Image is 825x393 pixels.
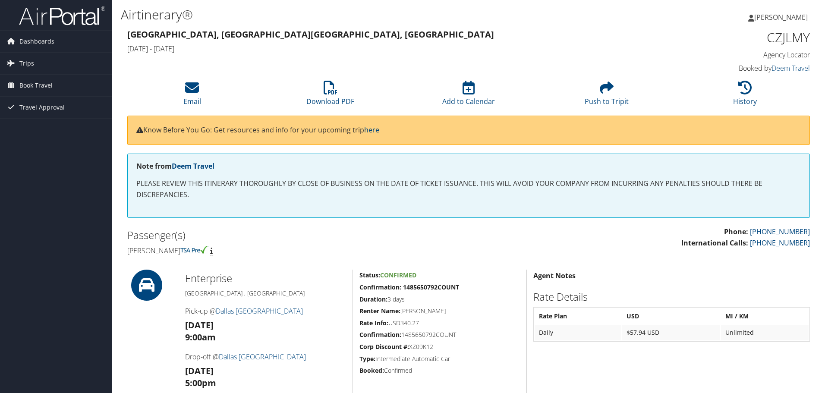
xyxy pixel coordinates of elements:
[359,355,520,363] h5: Intermediate Automatic Car
[185,331,216,343] strong: 9:00am
[19,31,54,52] span: Dashboards
[127,246,462,255] h4: [PERSON_NAME]
[219,352,306,362] a: Dallas [GEOGRAPHIC_DATA]
[216,306,303,316] a: Dallas [GEOGRAPHIC_DATA]
[364,125,379,135] a: here
[359,366,384,374] strong: Booked:
[754,13,808,22] span: [PERSON_NAME]
[359,319,388,327] strong: Rate Info:
[121,6,585,24] h1: Airtinerary®
[136,125,801,136] p: Know Before You Go: Get resources and info for your upcoming trip
[724,227,748,236] strong: Phone:
[535,325,621,340] td: Daily
[185,352,346,362] h4: Drop-off @
[19,6,105,26] img: airportal-logo.png
[649,50,810,60] h4: Agency Locator
[721,308,809,324] th: MI / KM
[359,307,400,315] strong: Renter Name:
[19,53,34,74] span: Trips
[185,319,214,331] strong: [DATE]
[359,366,520,375] h5: Confirmed
[127,44,636,53] h4: [DATE] - [DATE]
[359,295,387,303] strong: Duration:
[622,308,720,324] th: USD
[185,365,214,377] strong: [DATE]
[185,306,346,316] h4: Pick-up @
[306,85,354,106] a: Download PDF
[19,97,65,118] span: Travel Approval
[185,377,216,389] strong: 5:00pm
[359,343,520,351] h5: XZ09K12
[380,271,416,279] span: Confirmed
[359,330,520,339] h5: 1485650792COUNT
[359,283,459,291] strong: Confirmation: 1485650792COUNT
[649,63,810,73] h4: Booked by
[136,161,214,171] strong: Note from
[733,85,757,106] a: History
[649,28,810,47] h1: CZJLMY
[748,4,816,30] a: [PERSON_NAME]
[185,289,346,298] h5: [GEOGRAPHIC_DATA] , [GEOGRAPHIC_DATA]
[359,343,409,351] strong: Corp Discount #:
[750,227,810,236] a: [PHONE_NUMBER]
[585,85,629,106] a: Push to Tripit
[359,355,375,363] strong: Type:
[183,85,201,106] a: Email
[750,238,810,248] a: [PHONE_NUMBER]
[771,63,810,73] a: Deem Travel
[359,330,401,339] strong: Confirmation:
[622,325,720,340] td: $57.94 USD
[136,178,801,200] p: PLEASE REVIEW THIS ITINERARY THOROUGHLY BY CLOSE OF BUSINESS ON THE DATE OF TICKET ISSUANCE. THIS...
[681,238,748,248] strong: International Calls:
[172,161,214,171] a: Deem Travel
[721,325,809,340] td: Unlimited
[19,75,53,96] span: Book Travel
[359,295,520,304] h5: 3 days
[533,289,810,304] h2: Rate Details
[185,271,346,286] h2: Enterprise
[535,308,621,324] th: Rate Plan
[359,271,380,279] strong: Status:
[180,246,208,254] img: tsa-precheck.png
[359,319,520,327] h5: USD340.27
[127,228,462,242] h2: Passenger(s)
[127,28,494,40] strong: [GEOGRAPHIC_DATA], [GEOGRAPHIC_DATA] [GEOGRAPHIC_DATA], [GEOGRAPHIC_DATA]
[442,85,495,106] a: Add to Calendar
[533,271,576,280] strong: Agent Notes
[359,307,520,315] h5: [PERSON_NAME]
